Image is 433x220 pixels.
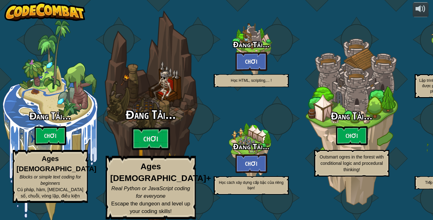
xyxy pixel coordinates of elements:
[17,187,83,198] span: Cú pháp, hàm, [MEDICAL_DATA] số, chuỗi, vòng lặp, điều kiện
[231,78,272,83] span: Học HTML, scripting,... !
[320,154,384,172] span: Outsmart ogres in the forest with conditional logic and procedural thinking!
[111,185,190,199] span: Real Python or JavaScript coding for everyone
[331,109,373,123] span: Đang Tải...
[16,155,96,172] strong: Ages [DEMOGRAPHIC_DATA]
[413,2,429,17] button: Tùy chỉnh âm lượng
[29,109,71,123] span: Đang Tải...
[236,52,267,71] btn: Chơi
[4,2,86,21] img: CodeCombat - Learn how to code by playing a game
[201,102,301,203] div: Complete previous world to unlock
[110,162,211,183] strong: Ages [DEMOGRAPHIC_DATA]+
[233,39,269,49] span: Đang Tải...
[233,141,269,152] span: Đang Tải...
[132,127,170,150] btn: Chơi
[20,174,81,186] span: Blocks or simple text coding for beginners
[126,107,176,123] span: Đang Tải...
[236,154,267,173] btn: Chơi
[111,200,190,214] span: Escape the dungeon and level up your coding skills!
[336,126,368,145] btn: Chơi
[35,126,66,145] btn: Chơi
[219,180,284,190] span: Học cách xây dựng cấp bậc của riêng bạn!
